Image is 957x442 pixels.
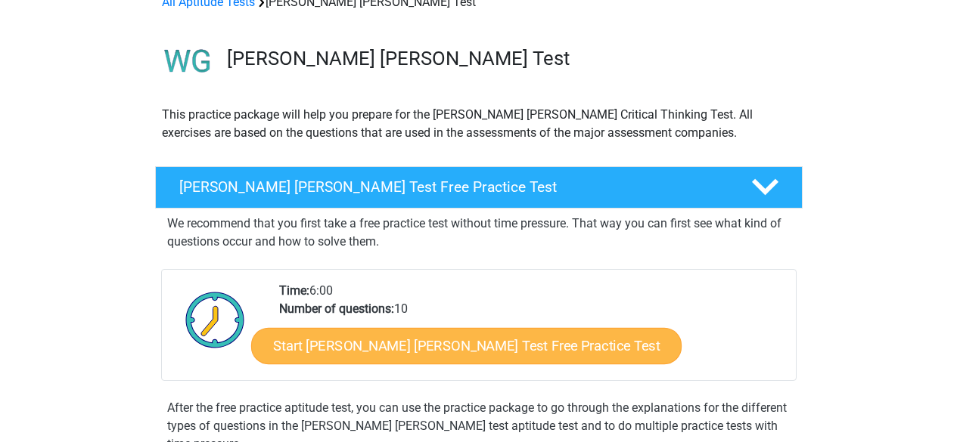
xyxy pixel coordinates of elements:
b: Number of questions: [279,301,394,316]
img: watson glaser test [156,29,220,94]
b: Time: [279,283,309,298]
a: [PERSON_NAME] [PERSON_NAME] Test Free Practice Test [149,166,809,209]
a: Start [PERSON_NAME] [PERSON_NAME] Test Free Practice Test [251,328,682,364]
p: We recommend that you first take a free practice test without time pressure. That way you can fir... [167,215,791,251]
img: Clock [177,282,253,357]
p: This practice package will help you prepare for the [PERSON_NAME] [PERSON_NAME] Critical Thinking... [162,106,796,142]
h4: [PERSON_NAME] [PERSON_NAME] Test Free Practice Test [179,178,727,196]
h3: [PERSON_NAME] [PERSON_NAME] Test [227,47,791,70]
div: 6:00 10 [268,282,795,380]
